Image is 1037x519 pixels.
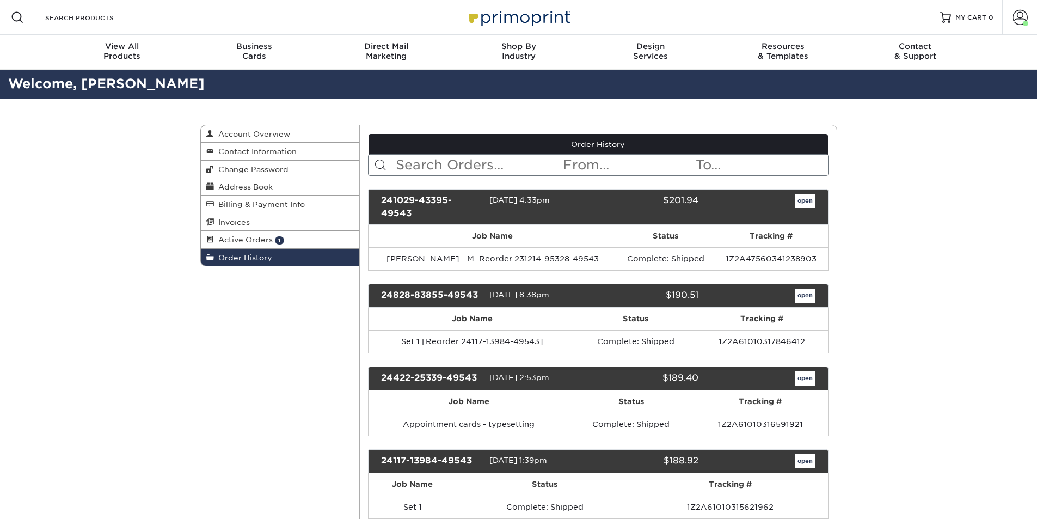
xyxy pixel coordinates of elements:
[795,194,815,208] a: open
[369,247,617,270] td: [PERSON_NAME] - M_Reorder 231214-95328-49543
[795,289,815,303] a: open
[569,390,693,413] th: Status
[201,143,360,160] a: Contact Information
[590,289,707,303] div: $190.51
[585,41,717,51] span: Design
[369,134,828,155] a: Order History
[464,5,573,29] img: Primoprint
[717,41,849,61] div: & Templates
[590,194,707,220] div: $201.94
[201,178,360,196] a: Address Book
[452,35,585,70] a: Shop ByIndustry
[395,155,562,175] input: Search Orders...
[562,155,695,175] input: From...
[369,473,457,496] th: Job Name
[695,155,827,175] input: To...
[373,454,489,468] div: 24117-13984-49543
[201,161,360,178] a: Change Password
[590,454,707,468] div: $188.92
[214,147,297,156] span: Contact Information
[849,35,981,70] a: Contact& Support
[715,225,828,247] th: Tracking #
[320,41,452,61] div: Marketing
[369,308,576,330] th: Job Name
[617,225,715,247] th: Status
[633,473,828,496] th: Tracking #
[275,236,284,245] span: 1
[457,496,633,518] td: Complete: Shipped
[369,496,457,518] td: Set 1
[214,200,305,209] span: Billing & Payment Info
[201,213,360,231] a: Invoices
[585,35,717,70] a: DesignServices
[693,413,827,436] td: 1Z2A61010316591921
[214,235,273,244] span: Active Orders
[693,390,827,413] th: Tracking #
[56,35,188,70] a: View AllProducts
[56,41,188,51] span: View All
[585,41,717,61] div: Services
[989,14,993,21] span: 0
[569,413,693,436] td: Complete: Shipped
[633,496,828,518] td: 1Z2A61010315621962
[320,41,452,51] span: Direct Mail
[201,249,360,266] a: Order History
[795,454,815,468] a: open
[489,456,547,465] span: [DATE] 1:39pm
[373,371,489,386] div: 24422-25339-49543
[849,41,981,51] span: Contact
[696,330,828,353] td: 1Z2A61010317846412
[188,41,320,61] div: Cards
[369,413,569,436] td: Appointment cards - typesetting
[489,290,549,299] span: [DATE] 8:38pm
[576,308,696,330] th: Status
[617,247,715,270] td: Complete: Shipped
[373,194,489,220] div: 241029-43395-49543
[56,41,188,61] div: Products
[188,35,320,70] a: BusinessCards
[795,371,815,386] a: open
[188,41,320,51] span: Business
[489,373,549,382] span: [DATE] 2:53pm
[320,35,452,70] a: Direct MailMarketing
[214,182,273,191] span: Address Book
[457,473,633,496] th: Status
[452,41,585,51] span: Shop By
[369,225,617,247] th: Job Name
[369,390,569,413] th: Job Name
[452,41,585,61] div: Industry
[576,330,696,353] td: Complete: Shipped
[696,308,828,330] th: Tracking #
[590,371,707,386] div: $189.40
[717,35,849,70] a: Resources& Templates
[214,165,289,174] span: Change Password
[214,130,290,138] span: Account Overview
[715,247,828,270] td: 1Z2A47560341238903
[201,196,360,213] a: Billing & Payment Info
[955,13,986,22] span: MY CART
[849,41,981,61] div: & Support
[214,253,272,262] span: Order History
[489,196,550,204] span: [DATE] 4:33pm
[201,125,360,143] a: Account Overview
[373,289,489,303] div: 24828-83855-49543
[44,11,150,24] input: SEARCH PRODUCTS.....
[201,231,360,248] a: Active Orders 1
[717,41,849,51] span: Resources
[214,218,250,227] span: Invoices
[369,330,576,353] td: Set 1 [Reorder 24117-13984-49543]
